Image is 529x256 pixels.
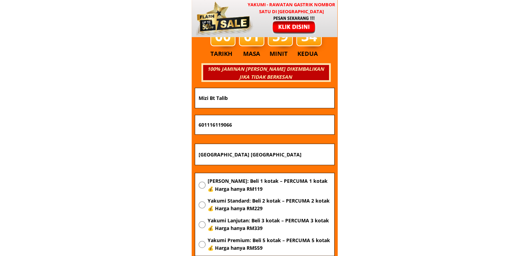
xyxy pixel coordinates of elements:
[202,65,329,81] h3: 100% JAMINAN [PERSON_NAME] DIKEMBALIKAN JIKA TIDAK BERKESAN
[210,49,240,59] h3: TARIKH
[197,88,332,108] input: Nama penuh
[246,1,337,16] h3: YAKUMI - Rawatan Gastrik Nombor Satu di [GEOGRAPHIC_DATA]
[207,197,330,213] span: Yakumi Standard: Beli 2 kotak – PERCUMA 2 kotak 💰 Harga hanya RM229
[207,217,330,232] span: Yakumi Lanjutan: Beli 3 kotak – PERCUMA 3 kotak 💰 Harga hanya RM339
[197,144,332,165] input: Alamat
[270,49,290,59] h3: MINIT
[207,177,330,193] span: [PERSON_NAME]: Beli 1 kotak – PERCUMA 1 kotak 💰 Harga hanya RM119
[240,49,264,59] h3: MASA
[297,49,320,59] h3: KEDUA
[207,237,330,252] span: Yakumi Premium: Beli 5 kotak – PERCUMA 5 kotak 💰 Harga hanya RM559
[197,115,332,135] input: Nombor Telefon Bimbit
